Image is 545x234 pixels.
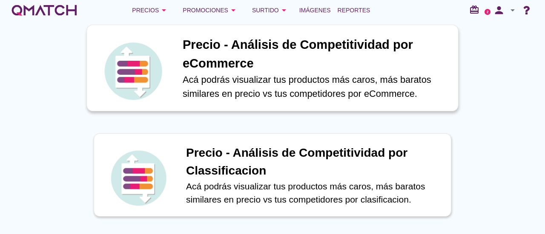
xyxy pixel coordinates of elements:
[186,144,442,180] h1: Precio - Análisis de Competitividad por Classificacion
[82,26,463,110] a: iconPrecio - Análisis de Competitividad por eCommerceAcá podrás visualizar tus productos más caro...
[176,2,245,19] button: Promociones
[10,2,78,19] a: white-qmatch-logo
[183,73,449,101] p: Acá podrás visualizar tus productos más caros, más baratos similares en precio vs tus competidore...
[334,2,374,19] a: Reportes
[159,5,169,15] i: arrow_drop_down
[125,2,176,19] button: Precios
[279,5,289,15] i: arrow_drop_down
[490,4,508,16] i: person
[228,5,238,15] i: arrow_drop_down
[485,9,490,15] a: 2
[132,5,169,15] div: Precios
[102,40,164,102] img: icon
[245,2,296,19] button: Surtido
[487,10,489,14] text: 2
[186,180,442,206] p: Acá podrás visualizar tus productos más caros, más baratos similares en precio vs tus competidore...
[109,148,168,208] img: icon
[469,5,483,15] i: redeem
[183,36,449,73] h1: Precio - Análisis de Competitividad por eCommerce
[82,133,463,217] a: iconPrecio - Análisis de Competitividad por ClassificacionAcá podrás visualizar tus productos más...
[252,5,289,15] div: Surtido
[508,5,518,15] i: arrow_drop_down
[299,5,331,15] span: Imágenes
[296,2,334,19] a: Imágenes
[338,5,370,15] span: Reportes
[183,5,238,15] div: Promociones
